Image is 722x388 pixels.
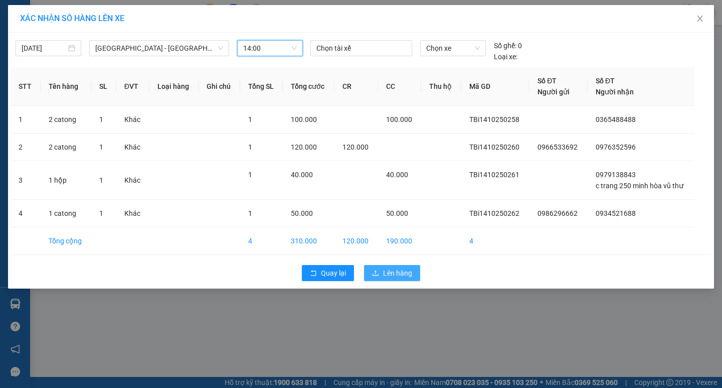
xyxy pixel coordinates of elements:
span: 40.000 [291,171,313,179]
span: 1 [99,143,103,151]
td: 2 [11,134,41,161]
th: STT [11,67,41,106]
span: Số ghế: [494,40,516,51]
td: 2 catong [41,106,91,134]
td: 310.000 [283,227,334,255]
td: Tổng cộng [41,227,91,255]
span: TBi1410250258 [469,115,519,123]
span: 50.000 [386,209,408,217]
th: Ghi chú [199,67,240,106]
div: 0 [494,40,522,51]
td: 4 [461,227,529,255]
span: c trang 250 minh hòa vũ thư [596,182,683,190]
span: 0966533692 [537,143,578,151]
td: 2 catong [41,134,91,161]
button: Close [686,5,714,33]
span: down [218,45,224,51]
span: Lên hàng [383,268,412,279]
span: 14:00 [243,41,297,56]
span: 100.000 [291,115,317,123]
td: Khác [116,200,149,227]
th: Loại hàng [149,67,199,106]
span: TBi1410250261 [469,171,519,179]
th: Tên hàng [41,67,91,106]
td: Khác [116,106,149,134]
td: 120.000 [334,227,378,255]
span: upload [372,270,379,278]
span: Chọn xe [426,41,479,56]
td: Khác [116,134,149,161]
span: close [696,15,704,23]
td: Khác [116,161,149,200]
span: XÁC NHẬN SỐ HÀNG LÊN XE [20,14,124,23]
th: Thu hộ [421,67,461,106]
span: Số ĐT [596,77,615,85]
span: Hà Nội - Thái Thụy (45 chỗ) [95,41,223,56]
span: 0979138843 [596,171,636,179]
button: uploadLên hàng [364,265,420,281]
th: ĐVT [116,67,149,106]
span: 120.000 [342,143,369,151]
th: Tổng SL [240,67,283,106]
span: 1 [99,209,103,217]
span: 40.000 [386,171,408,179]
span: 1 [99,115,103,123]
td: 4 [11,200,41,227]
th: SL [91,67,116,106]
span: TBi1410250260 [469,143,519,151]
td: 1 catong [41,200,91,227]
span: 1 [248,209,252,217]
th: CR [334,67,378,106]
span: Quay lại [321,268,346,279]
span: 0934521688 [596,209,636,217]
span: 0976352596 [596,143,636,151]
span: 1 [99,176,103,184]
span: 0365488488 [596,115,636,123]
span: 120.000 [291,143,317,151]
span: 50.000 [291,209,313,217]
span: Người gửi [537,88,570,96]
span: 100.000 [386,115,412,123]
td: 3 [11,161,41,200]
th: CC [378,67,422,106]
th: Mã GD [461,67,529,106]
span: 1 [248,171,252,179]
span: Số ĐT [537,77,557,85]
span: 1 [248,143,252,151]
td: 1 [11,106,41,134]
span: Loại xe: [494,51,517,62]
td: 190.000 [378,227,422,255]
td: 1 hộp [41,161,91,200]
button: rollbackQuay lại [302,265,354,281]
td: 4 [240,227,283,255]
th: Tổng cước [283,67,334,106]
span: 0986296662 [537,209,578,217]
span: rollback [310,270,317,278]
span: TBi1410250262 [469,209,519,217]
span: 1 [248,115,252,123]
span: Người nhận [596,88,634,96]
input: 14/10/2025 [22,43,66,54]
